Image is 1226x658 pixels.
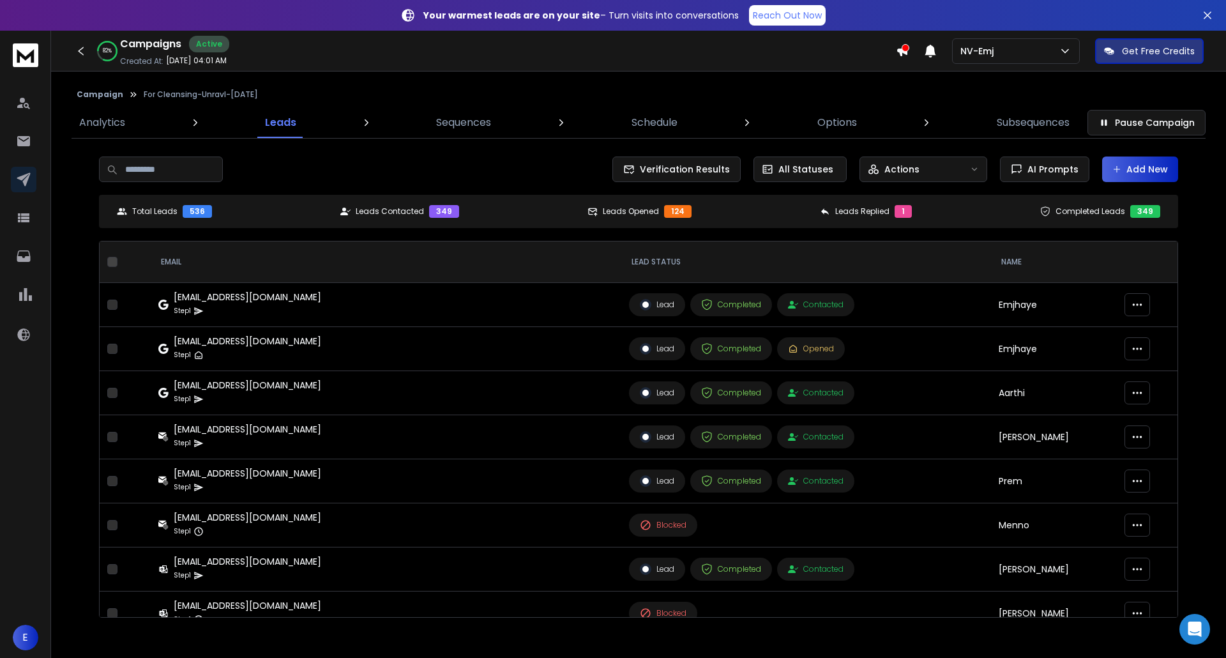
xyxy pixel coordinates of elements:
[423,9,600,22] strong: Your warmest leads are on your site
[788,432,844,442] div: Contacted
[884,163,919,176] p: Actions
[788,388,844,398] div: Contacted
[174,393,191,406] p: Step 1
[778,163,833,176] p: All Statuses
[183,205,212,218] div: 536
[640,343,674,355] div: Lead
[701,431,761,443] div: Completed
[991,459,1117,503] td: Prem
[991,371,1117,415] td: Aarthi
[624,107,685,138] a: Schedule
[132,206,178,217] p: Total Leads
[991,503,1117,547] td: Menno
[151,241,621,283] th: EMAIL
[664,205,692,218] div: 124
[640,299,674,310] div: Lead
[701,563,761,575] div: Completed
[1179,614,1210,645] div: Open Intercom Messenger
[603,206,659,217] p: Leads Opened
[174,349,191,362] p: Step 1
[1122,45,1195,57] p: Get Free Credits
[701,387,761,399] div: Completed
[997,115,1070,130] p: Subsequences
[13,43,38,67] img: logo
[895,205,912,218] div: 1
[174,423,321,436] div: [EMAIL_ADDRESS][DOMAIN_NAME]
[103,47,112,55] p: 82 %
[265,115,296,130] p: Leads
[429,205,459,218] div: 349
[788,476,844,486] div: Contacted
[174,511,321,524] div: [EMAIL_ADDRESS][DOMAIN_NAME]
[635,163,730,176] span: Verification Results
[753,9,822,22] p: Reach Out Now
[640,387,674,399] div: Lead
[1130,205,1160,218] div: 349
[632,115,677,130] p: Schedule
[356,206,424,217] p: Leads Contacted
[1022,163,1078,176] span: AI Prompts
[612,157,741,182] button: Verification Results
[835,206,889,217] p: Leads Replied
[174,569,191,582] p: Step 1
[13,625,38,650] button: E
[174,379,321,392] div: [EMAIL_ADDRESS][DOMAIN_NAME]
[701,343,761,355] div: Completed
[640,475,674,487] div: Lead
[1095,38,1204,64] button: Get Free Credits
[991,283,1117,327] td: Emjhaye
[810,107,865,138] a: Options
[120,56,163,66] p: Created At:
[640,431,674,443] div: Lead
[166,56,227,66] p: [DATE] 04:01 AM
[1056,206,1125,217] p: Completed Leads
[72,107,133,138] a: Analytics
[174,613,191,626] p: Step 1
[989,107,1077,138] a: Subsequences
[174,481,191,494] p: Step 1
[174,291,321,303] div: [EMAIL_ADDRESS][DOMAIN_NAME]
[788,564,844,574] div: Contacted
[120,36,181,52] h1: Campaigns
[1102,157,1178,182] button: Add New
[174,555,321,568] div: [EMAIL_ADDRESS][DOMAIN_NAME]
[174,437,191,450] p: Step 1
[640,608,686,619] div: Blocked
[991,547,1117,592] td: [PERSON_NAME]
[817,115,857,130] p: Options
[749,5,826,26] a: Reach Out Now
[257,107,304,138] a: Leads
[640,563,674,575] div: Lead
[174,599,321,612] div: [EMAIL_ADDRESS][DOMAIN_NAME]
[428,107,499,138] a: Sequences
[423,9,739,22] p: – Turn visits into conversations
[991,592,1117,636] td: [PERSON_NAME]
[174,335,321,348] div: [EMAIL_ADDRESS][DOMAIN_NAME]
[144,89,258,100] p: For Cleansing-Unravl-[DATE]
[960,45,999,57] p: NV-Emj
[788,300,844,310] div: Contacted
[788,344,834,354] div: Opened
[79,115,125,130] p: Analytics
[991,241,1117,283] th: NAME
[991,415,1117,459] td: [PERSON_NAME]
[701,475,761,487] div: Completed
[174,305,191,318] p: Step 1
[77,89,123,100] button: Campaign
[621,241,991,283] th: LEAD STATUS
[174,525,191,538] p: Step 1
[1087,110,1206,135] button: Pause Campaign
[436,115,491,130] p: Sequences
[1000,157,1089,182] button: AI Prompts
[640,519,686,531] div: Blocked
[174,467,321,480] div: [EMAIL_ADDRESS][DOMAIN_NAME]
[189,36,229,52] div: Active
[991,327,1117,371] td: Emjhaye
[701,299,761,310] div: Completed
